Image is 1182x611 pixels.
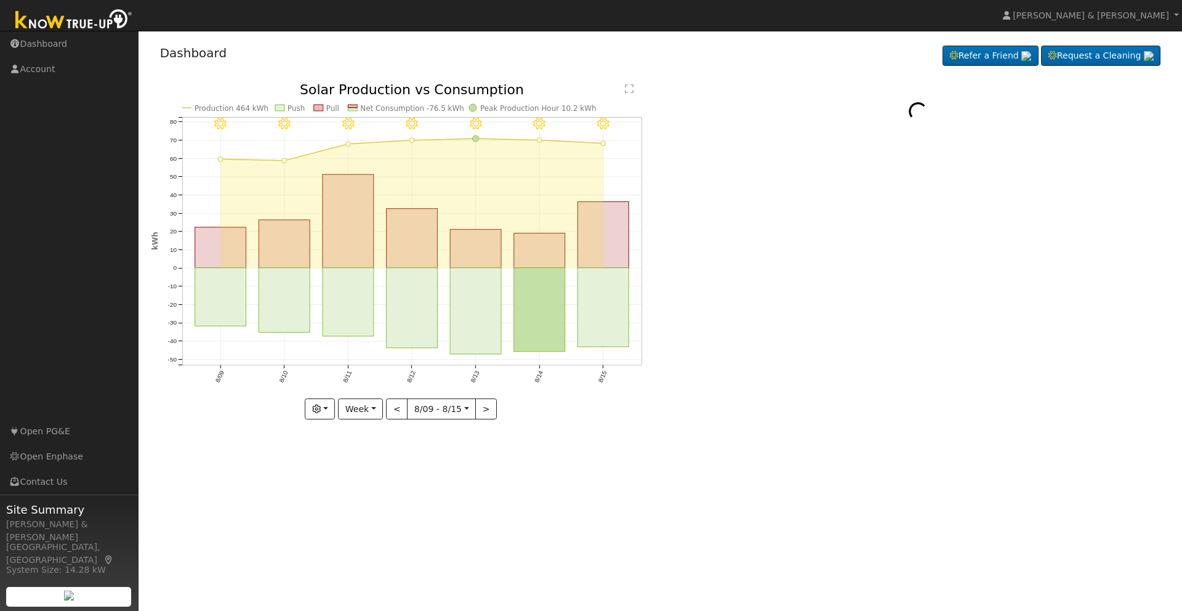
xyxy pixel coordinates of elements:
a: Dashboard [160,46,227,60]
a: Request a Cleaning [1041,46,1160,67]
img: retrieve [64,591,74,601]
img: retrieve [1021,51,1031,61]
img: retrieve [1144,51,1154,61]
div: System Size: 14.28 kW [6,564,132,577]
img: Know True-Up [9,7,139,34]
span: Site Summary [6,501,132,518]
span: [PERSON_NAME] & [PERSON_NAME] [1013,10,1169,20]
div: [PERSON_NAME] & [PERSON_NAME] [6,518,132,544]
div: [GEOGRAPHIC_DATA], [GEOGRAPHIC_DATA] [6,541,132,567]
a: Map [103,555,115,565]
a: Refer a Friend [943,46,1039,67]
